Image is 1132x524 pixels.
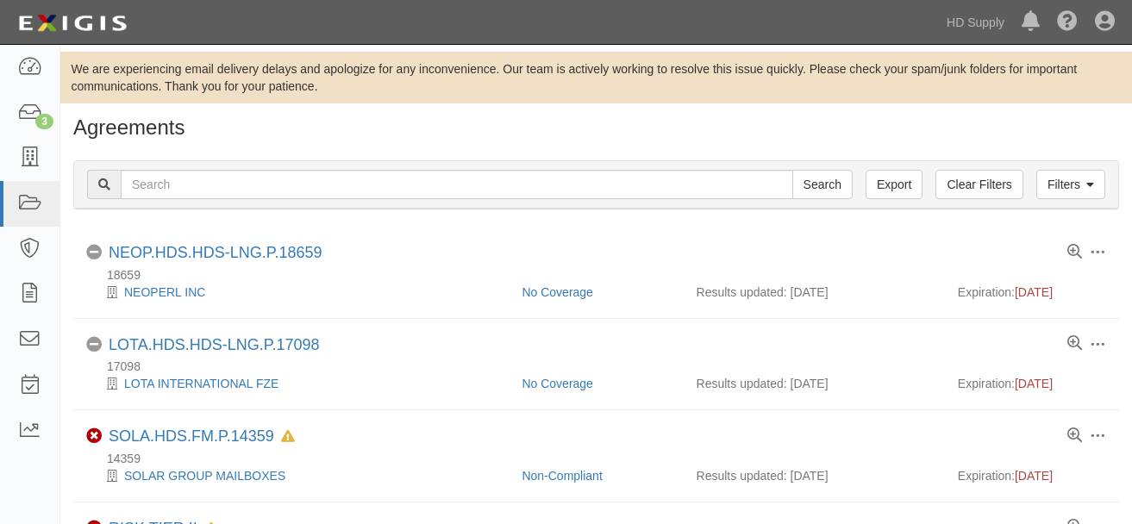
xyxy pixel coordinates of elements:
[109,427,274,445] a: SOLA.HDS.FM.P.14359
[86,284,509,301] div: NEOPERL INC
[86,245,102,260] i: No Coverage
[86,450,1119,467] div: 14359
[697,467,932,484] div: Results updated: [DATE]
[35,114,53,129] div: 3
[109,244,322,261] a: NEOP.HDS.HDS-LNG.P.18659
[124,377,278,390] a: LOTA INTERNATIONAL FZE
[124,285,205,299] a: NEOPERL INC
[522,285,593,299] a: No Coverage
[866,170,922,199] a: Export
[124,469,285,483] a: SOLAR GROUP MAILBOXES
[13,8,132,39] img: logo-5460c22ac91f19d4615b14bd174203de0afe785f0fc80cf4dbbc73dc1793850b.png
[792,170,853,199] input: Search
[109,336,319,355] div: LOTA.HDS.HDS-LNG.P.17098
[86,467,509,484] div: SOLAR GROUP MAILBOXES
[109,336,319,353] a: LOTA.HDS.HDS-LNG.P.17098
[958,375,1106,392] div: Expiration:
[1067,245,1082,260] a: View results summary
[60,60,1132,95] div: We are experiencing email delivery delays and apologize for any inconvenience. Our team is active...
[1015,469,1053,483] span: [DATE]
[281,431,295,443] i: In Default since 04/22/2024
[109,427,295,446] div: SOLA.HDS.FM.P.14359
[1067,428,1082,444] a: View results summary
[121,170,793,199] input: Search
[1067,336,1082,352] a: View results summary
[1015,377,1053,390] span: [DATE]
[86,375,509,392] div: LOTA INTERNATIONAL FZE
[1057,12,1078,33] i: Help Center - Complianz
[86,266,1119,284] div: 18659
[73,116,1119,139] h1: Agreements
[697,284,932,301] div: Results updated: [DATE]
[522,377,593,390] a: No Coverage
[935,170,1023,199] a: Clear Filters
[697,375,932,392] div: Results updated: [DATE]
[86,358,1119,375] div: 17098
[86,337,102,352] i: No Coverage
[958,284,1106,301] div: Expiration:
[1036,170,1105,199] a: Filters
[958,467,1106,484] div: Expiration:
[109,244,322,263] div: NEOP.HDS.HDS-LNG.P.18659
[1015,285,1053,299] span: [DATE]
[86,428,102,444] i: Non-Compliant
[938,5,1013,40] a: HD Supply
[522,469,602,483] a: Non-Compliant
